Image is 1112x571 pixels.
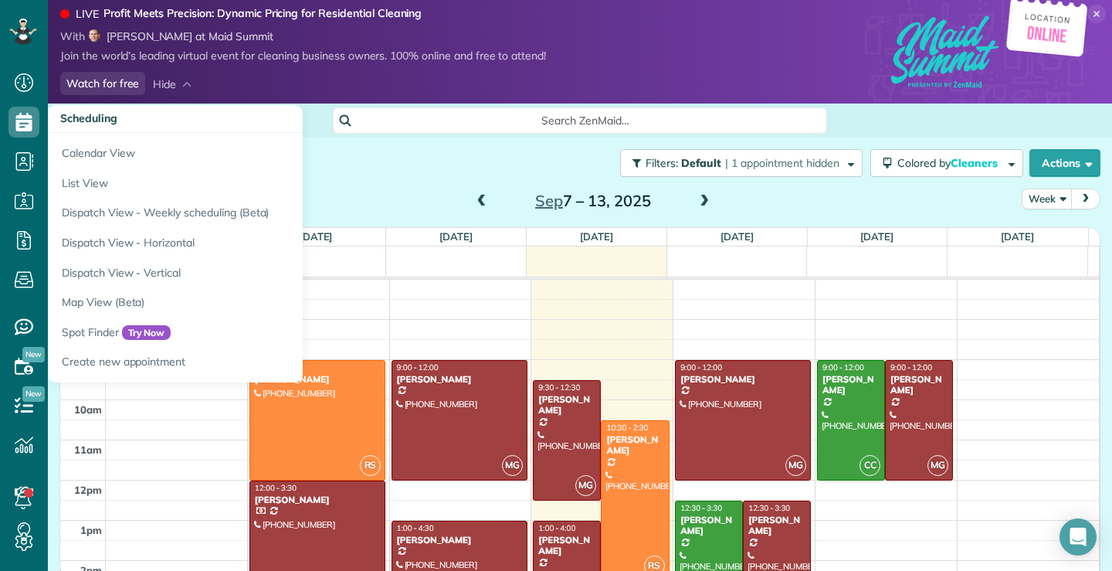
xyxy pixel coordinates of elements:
span: 9:00 - 12:00 [890,362,932,372]
span: 9:00 - 12:00 [397,362,439,372]
div: [PERSON_NAME] [680,374,806,385]
span: 11am [74,444,102,456]
span: 10:30 - 2:30 [606,423,648,433]
a: [DATE] [300,230,333,243]
div: [PERSON_NAME] [748,515,806,537]
div: [PERSON_NAME] [537,394,596,416]
a: Create new appointment [48,347,434,382]
a: Watch for free [60,72,145,96]
div: [PERSON_NAME] [680,515,738,537]
span: [PERSON_NAME] at Maid Summit [107,29,273,43]
span: MG [502,455,523,476]
a: [DATE] [580,230,613,243]
span: MG [927,455,948,476]
a: Dispatch View - Vertical [48,258,434,288]
span: Default [681,156,722,170]
span: MG [785,455,806,476]
span: CC [859,455,880,476]
img: eric-emms-1dc0b960be489f0b5332433d4fb03c2273338208315b624d43a84e7e22b6eddb.png [88,29,100,42]
div: [PERSON_NAME] [254,495,381,505]
a: Spot FinderTry Now [48,318,434,348]
span: With [60,29,85,43]
span: Filters: [646,156,678,170]
span: 1:00 - 4:30 [397,523,434,533]
a: [DATE] [439,230,473,243]
span: 1:00 - 4:00 [538,523,575,533]
button: Actions [1029,149,1100,177]
strong: Profit Meets Precision: Dynamic Pricing for Residential Cleaning [103,6,422,22]
span: 10am [74,403,102,416]
button: Colored byCleaners [870,149,1023,177]
div: Join the world’s leading virtual event for cleaning business owners. 100% online and free to attend! [60,44,546,68]
div: [PERSON_NAME] [890,374,948,396]
span: Try Now [122,325,171,341]
span: Cleaners [951,156,1000,170]
span: 9:30 - 12:30 [538,382,580,393]
div: LIVE [76,6,99,22]
a: Calendar View [48,133,434,168]
span: | 1 appointment hidden [725,156,839,170]
h2: 7 – 13, 2025 [497,192,690,209]
button: next [1071,189,1100,209]
span: MG [575,475,596,496]
a: [DATE] [860,230,893,243]
div: [PERSON_NAME] [254,374,381,385]
span: 1pm [80,524,102,536]
div: [PERSON_NAME] [537,535,596,557]
a: Dispatch View - Horizontal [48,228,434,258]
a: Filters: Default | 1 appointment hidden [612,149,863,177]
a: List View [48,168,434,199]
span: Scheduling [60,111,117,125]
span: 9:00 - 12:00 [822,362,864,372]
div: [PERSON_NAME] [605,434,664,457]
span: New [22,386,45,402]
span: 12pm [74,484,102,496]
button: Week [1022,189,1073,209]
span: Colored by [897,156,1003,170]
span: New [22,347,45,362]
span: RS [360,455,381,476]
span: Sep [535,191,563,210]
div: Open Intercom Messenger [1059,518,1097,556]
a: [DATE] [1001,230,1034,243]
div: [PERSON_NAME] [822,374,880,396]
a: Dispatch View - Weekly scheduling (Beta) [48,198,434,228]
span: 12:00 - 3:30 [255,483,297,493]
div: [PERSON_NAME] [396,535,523,546]
a: [DATE] [720,230,754,243]
span: 9:00 - 12:00 [680,362,722,372]
button: Filters: Default | 1 appointment hidden [620,149,863,177]
span: 12:30 - 3:30 [680,503,722,513]
span: 12:30 - 3:30 [748,503,790,513]
a: Map View (Beta) [48,287,434,318]
div: [PERSON_NAME] [396,374,523,385]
